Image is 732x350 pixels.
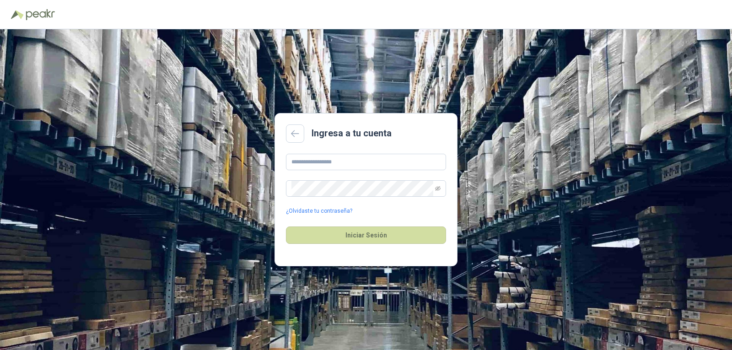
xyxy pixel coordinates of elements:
a: ¿Olvidaste tu contraseña? [286,207,352,215]
img: Peakr [26,9,55,20]
h2: Ingresa a tu cuenta [312,126,392,140]
img: Logo [11,10,24,19]
span: eye-invisible [435,186,441,191]
button: Iniciar Sesión [286,226,446,244]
